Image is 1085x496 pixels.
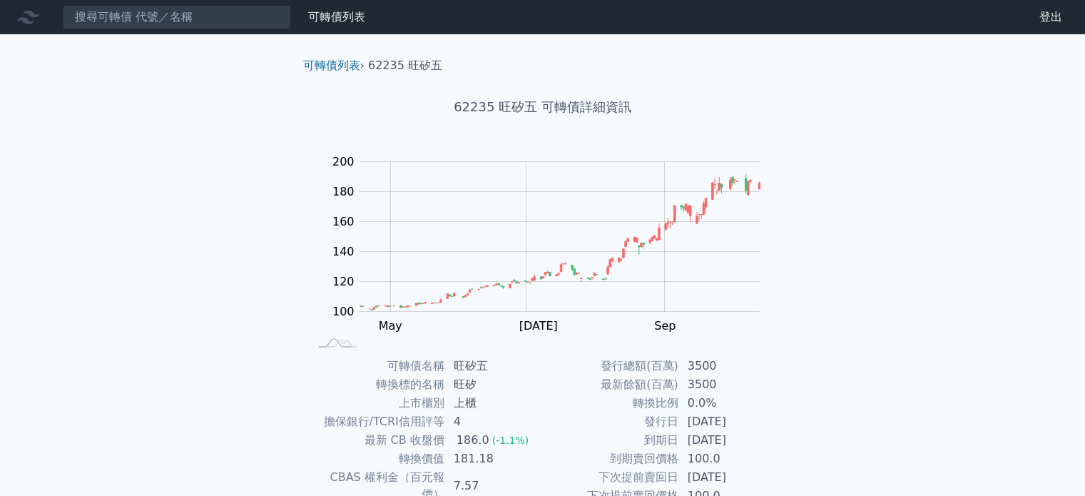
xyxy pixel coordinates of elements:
td: 發行總額(百萬) [543,357,679,375]
span: (-1.1%) [492,435,529,446]
td: 3500 [679,357,777,375]
td: 181.18 [445,450,543,468]
td: 100.0 [679,450,777,468]
td: 到期賣回價格 [543,450,679,468]
div: 聊天小工具 [1014,427,1085,496]
div: 186.0 [454,432,492,449]
td: 轉換價值 [309,450,445,468]
tspan: 120 [332,275,355,288]
td: 轉換比例 [543,394,679,413]
td: 發行日 [543,413,679,431]
tspan: May [379,319,402,333]
td: 旺矽 [445,375,543,394]
h1: 62235 旺矽五 可轉債詳細資訊 [292,97,794,117]
a: 登出 [1028,6,1074,29]
li: 62235 旺矽五 [368,57,442,74]
td: 最新 CB 收盤價 [309,431,445,450]
td: 轉換標的名稱 [309,375,445,394]
tspan: 200 [332,155,355,168]
a: 可轉債列表 [303,59,360,72]
td: 3500 [679,375,777,394]
td: 擔保銀行/TCRI信用評等 [309,413,445,431]
td: 下次提前賣回日 [543,468,679,487]
input: 搜尋可轉債 代號／名稱 [63,5,291,29]
td: 上櫃 [445,394,543,413]
iframe: Chat Widget [1014,427,1085,496]
td: 旺矽五 [445,357,543,375]
tspan: 180 [332,185,355,198]
tspan: 140 [332,245,355,258]
td: 可轉債名稱 [309,357,445,375]
td: 到期日 [543,431,679,450]
td: 最新餘額(百萬) [543,375,679,394]
tspan: [DATE] [519,319,558,333]
td: 4 [445,413,543,431]
g: Chart [325,155,781,333]
a: 可轉債列表 [308,10,365,24]
tspan: 160 [332,215,355,228]
td: 0.0% [679,394,777,413]
td: [DATE] [679,468,777,487]
li: › [303,57,365,74]
td: [DATE] [679,431,777,450]
td: [DATE] [679,413,777,431]
td: 上市櫃別 [309,394,445,413]
tspan: Sep [654,319,676,333]
tspan: 100 [332,305,355,318]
